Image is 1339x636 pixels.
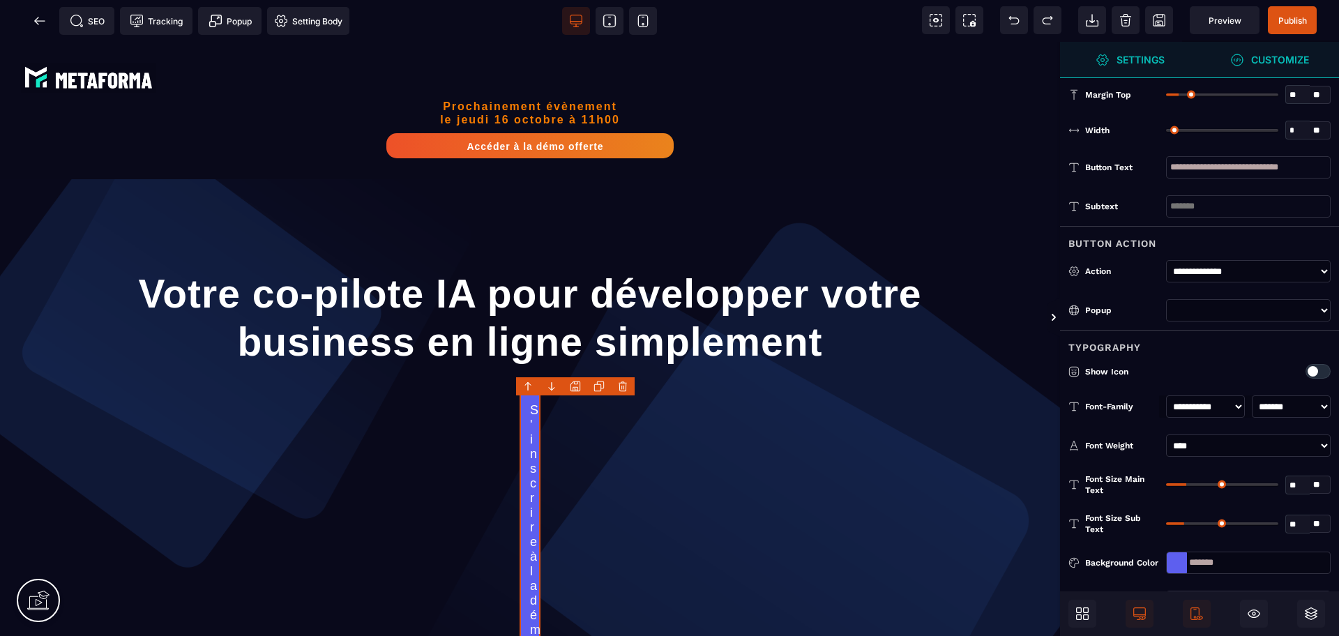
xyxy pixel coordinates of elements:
img: 074ec184fe1d2425f80d4b33d62ca662_abe9e435164421cb06e33ef15842a39e_e5ef653356713f0d7dd3797ab850248... [21,21,156,51]
span: Toggle Views [1060,297,1074,339]
span: Tracking code [120,7,192,35]
div: Popup [1085,303,1159,317]
span: Favicon [267,7,349,35]
p: Show Icon [1068,365,1243,379]
div: Button Text [1085,160,1159,174]
span: Is Show Desktop [1126,600,1153,628]
button: Accéder à la démo offerte [386,91,674,116]
span: Open Blocks [1068,600,1096,628]
span: SEO [70,14,105,28]
span: Tracking [130,14,183,28]
span: View mobile [629,7,657,35]
div: Action [1085,264,1159,278]
span: Preview [1209,15,1241,26]
span: Open Style Manager [1200,42,1339,78]
span: Open Style Manager [1060,42,1200,78]
span: Width [1085,125,1110,136]
span: Redo [1034,6,1061,34]
span: Save [1145,6,1173,34]
div: Typography [1060,330,1339,356]
span: Font Size Sub Text [1085,513,1159,535]
span: Open Import Webpage [1078,6,1106,34]
div: Button Action [1060,226,1339,252]
span: Undo [1000,6,1028,34]
h2: Prochainement évènement le jeudi 16 octobre à 11h00 [21,51,1039,91]
div: Background Color [1085,556,1159,570]
span: Open Sub Layers [1297,600,1325,628]
span: Back [26,7,54,35]
span: Publish [1278,15,1307,26]
span: Margin Top [1085,89,1131,100]
span: Setting Body [274,14,342,28]
span: Popup [209,14,252,28]
div: Font Weight [1085,439,1159,453]
div: Subtext [1085,199,1159,213]
strong: Customize [1251,54,1309,65]
strong: Settings [1117,54,1165,65]
div: Font-Family [1085,400,1159,414]
span: View desktop [562,7,590,35]
span: Screenshot [955,6,983,34]
span: Save [1268,6,1317,34]
span: Is Show Mobile [1183,600,1211,628]
span: Font Size Main Text [1085,474,1159,496]
span: View tablet [596,7,623,35]
span: Cmd Hidden Block [1240,600,1268,628]
h1: Votre co-pilote IA pour développer votre business en ligne simplement [21,221,1039,331]
span: View components [922,6,950,34]
span: Seo meta data [59,7,114,35]
span: Preview [1190,6,1259,34]
span: Clear [1112,6,1140,34]
span: Create Alert Modal [198,7,262,35]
